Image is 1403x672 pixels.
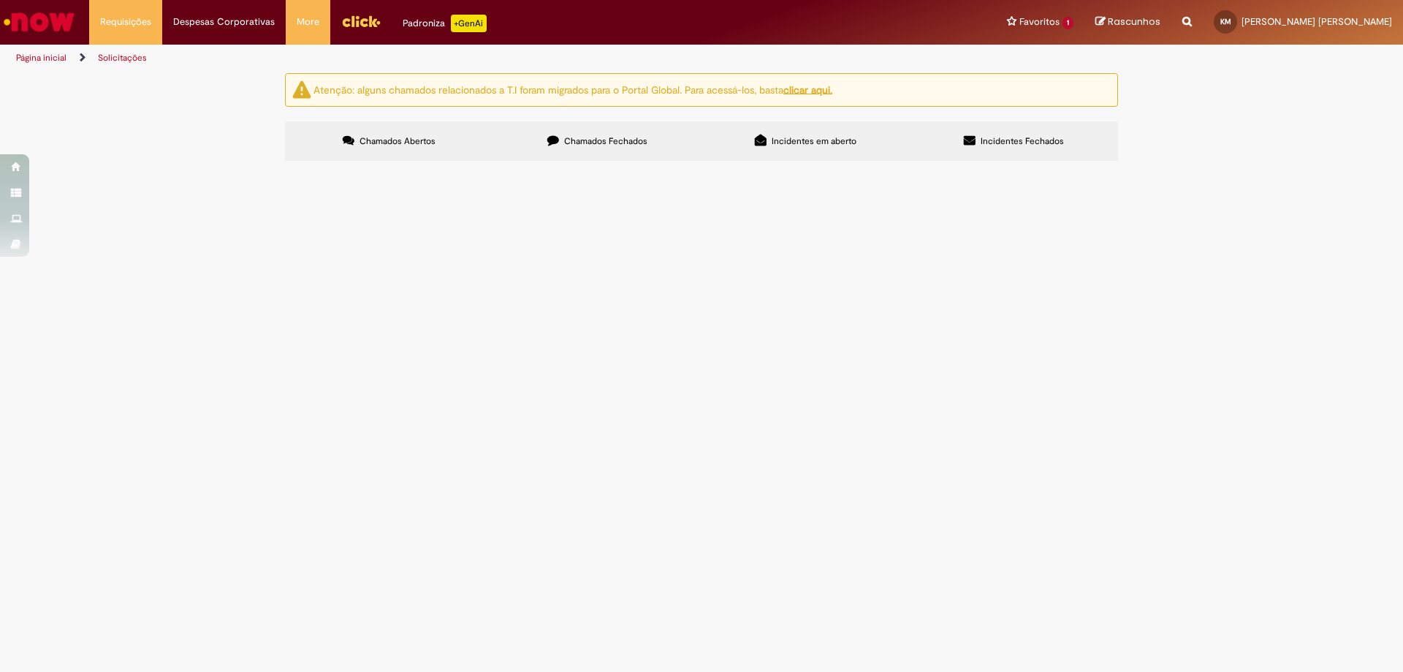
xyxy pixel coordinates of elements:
a: clicar aqui. [783,83,832,96]
ul: Trilhas de página [11,45,924,72]
a: Solicitações [98,52,147,64]
span: [PERSON_NAME] [PERSON_NAME] [1242,15,1392,28]
a: Página inicial [16,52,66,64]
span: Chamados Fechados [564,135,647,147]
span: KM [1220,17,1231,26]
span: Chamados Abertos [360,135,436,147]
span: Rascunhos [1108,15,1160,29]
span: Incidentes Fechados [981,135,1064,147]
span: Requisições [100,15,151,29]
img: click_logo_yellow_360x200.png [341,10,381,32]
p: +GenAi [451,15,487,32]
ng-bind-html: Atenção: alguns chamados relacionados a T.I foram migrados para o Portal Global. Para acessá-los,... [313,83,832,96]
span: Favoritos [1019,15,1060,29]
span: More [297,15,319,29]
span: Despesas Corporativas [173,15,275,29]
img: ServiceNow [1,7,77,37]
span: Incidentes em aberto [772,135,856,147]
a: Rascunhos [1095,15,1160,29]
span: 1 [1062,17,1073,29]
div: Padroniza [403,15,487,32]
